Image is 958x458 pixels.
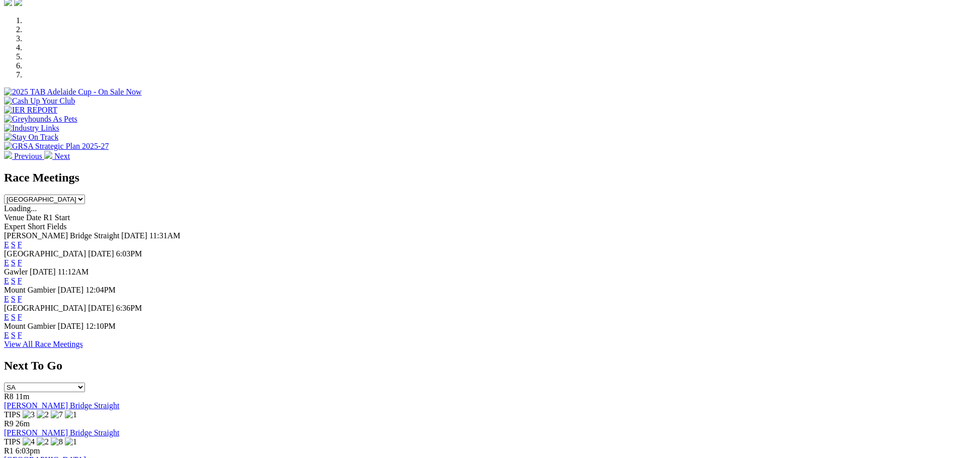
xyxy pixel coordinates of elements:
span: Loading... [4,204,37,213]
img: 1 [65,437,77,446]
a: S [11,313,16,321]
a: E [4,277,9,285]
img: 1 [65,410,77,419]
span: TIPS [4,437,21,446]
a: [PERSON_NAME] Bridge Straight [4,428,119,437]
span: [DATE] [88,249,114,258]
span: 12:04PM [85,286,116,294]
span: [GEOGRAPHIC_DATA] [4,249,86,258]
a: E [4,313,9,321]
a: S [11,240,16,249]
span: [DATE] [88,304,114,312]
span: 26m [16,419,30,428]
span: Previous [14,152,42,160]
img: chevron-right-pager-white.svg [44,151,52,159]
a: F [18,240,22,249]
span: Expert [4,222,26,231]
span: 11:31AM [149,231,181,240]
img: Stay On Track [4,133,58,142]
span: R9 [4,419,14,428]
img: 7 [51,410,63,419]
span: R1 [4,446,14,455]
img: 2 [37,410,49,419]
h2: Race Meetings [4,171,954,185]
a: S [11,258,16,267]
img: Greyhounds As Pets [4,115,77,124]
a: E [4,295,9,303]
span: Mount Gambier [4,286,56,294]
img: 2 [37,437,49,446]
span: R8 [4,392,14,401]
span: [GEOGRAPHIC_DATA] [4,304,86,312]
span: 6:36PM [116,304,142,312]
a: E [4,331,9,339]
span: Short [28,222,45,231]
img: Cash Up Your Club [4,97,75,106]
img: GRSA Strategic Plan 2025-27 [4,142,109,151]
a: F [18,331,22,339]
span: TIPS [4,410,21,419]
span: Fields [47,222,66,231]
img: 8 [51,437,63,446]
img: 4 [23,437,35,446]
a: F [18,277,22,285]
span: [DATE] [121,231,147,240]
img: Industry Links [4,124,59,133]
a: [PERSON_NAME] Bridge Straight [4,401,119,410]
span: [DATE] [58,322,84,330]
h2: Next To Go [4,359,954,373]
span: [DATE] [30,267,56,276]
a: View All Race Meetings [4,340,83,348]
span: 11m [16,392,30,401]
span: Gawler [4,267,28,276]
span: R1 Start [43,213,70,222]
span: Date [26,213,41,222]
span: 6:03pm [16,446,40,455]
span: 11:12AM [58,267,89,276]
span: Venue [4,213,24,222]
a: Next [44,152,70,160]
span: [PERSON_NAME] Bridge Straight [4,231,119,240]
a: S [11,331,16,339]
a: F [18,295,22,303]
a: F [18,258,22,267]
span: Mount Gambier [4,322,56,330]
a: S [11,277,16,285]
a: E [4,258,9,267]
span: [DATE] [58,286,84,294]
a: Previous [4,152,44,160]
img: 3 [23,410,35,419]
span: Next [54,152,70,160]
a: S [11,295,16,303]
img: IER REPORT [4,106,57,115]
img: 2025 TAB Adelaide Cup - On Sale Now [4,87,142,97]
span: 12:10PM [85,322,116,330]
span: 6:03PM [116,249,142,258]
a: E [4,240,9,249]
a: F [18,313,22,321]
img: chevron-left-pager-white.svg [4,151,12,159]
